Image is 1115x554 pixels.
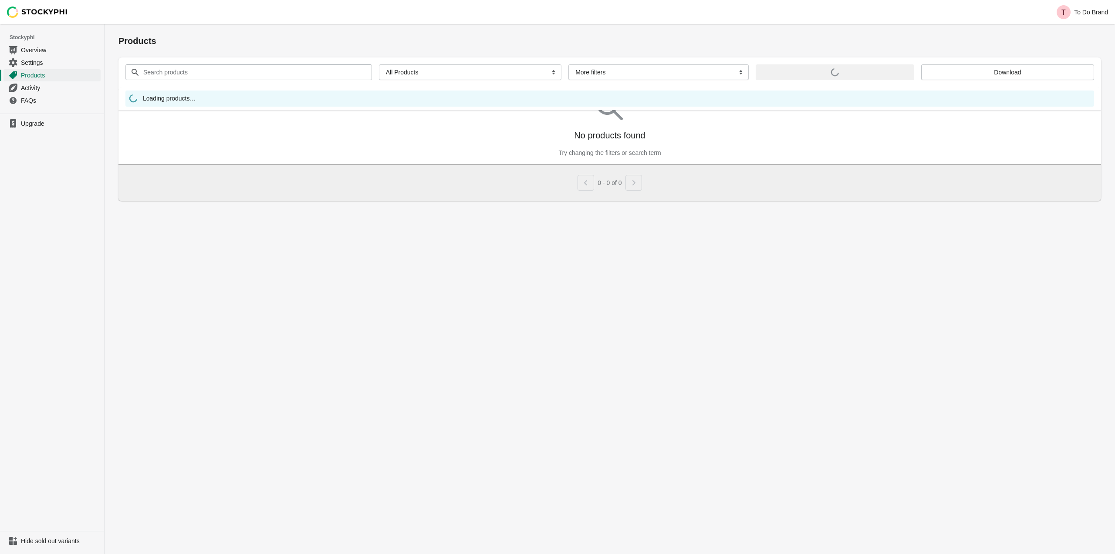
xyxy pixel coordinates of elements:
span: Settings [21,58,99,67]
p: To Do Brand [1074,9,1108,16]
span: Download [994,69,1021,76]
span: 0 - 0 of 0 [598,179,622,186]
h1: Products [118,35,1101,47]
a: FAQs [3,94,101,107]
span: Hide sold out variants [21,537,99,545]
nav: Pagination [578,171,642,191]
text: T [1061,9,1066,16]
a: Hide sold out variants [3,535,101,547]
p: Try changing the filters or search term [558,148,661,157]
span: Upgrade [21,119,99,128]
span: Activity [21,84,99,92]
span: Stockyphi [10,33,104,42]
span: Loading products… [143,94,196,105]
a: Settings [3,56,101,69]
a: Overview [3,44,101,56]
a: Upgrade [3,118,101,130]
span: Avatar with initials T [1057,5,1071,19]
a: Products [3,69,101,81]
input: Search products [143,64,356,80]
button: Avatar with initials TTo Do Brand [1053,3,1112,21]
span: FAQs [21,96,99,105]
a: Activity [3,81,101,94]
p: No products found [574,129,645,141]
span: Overview [21,46,99,54]
button: Download [921,64,1094,80]
img: Stockyphi [7,7,68,18]
span: Products [21,71,99,80]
